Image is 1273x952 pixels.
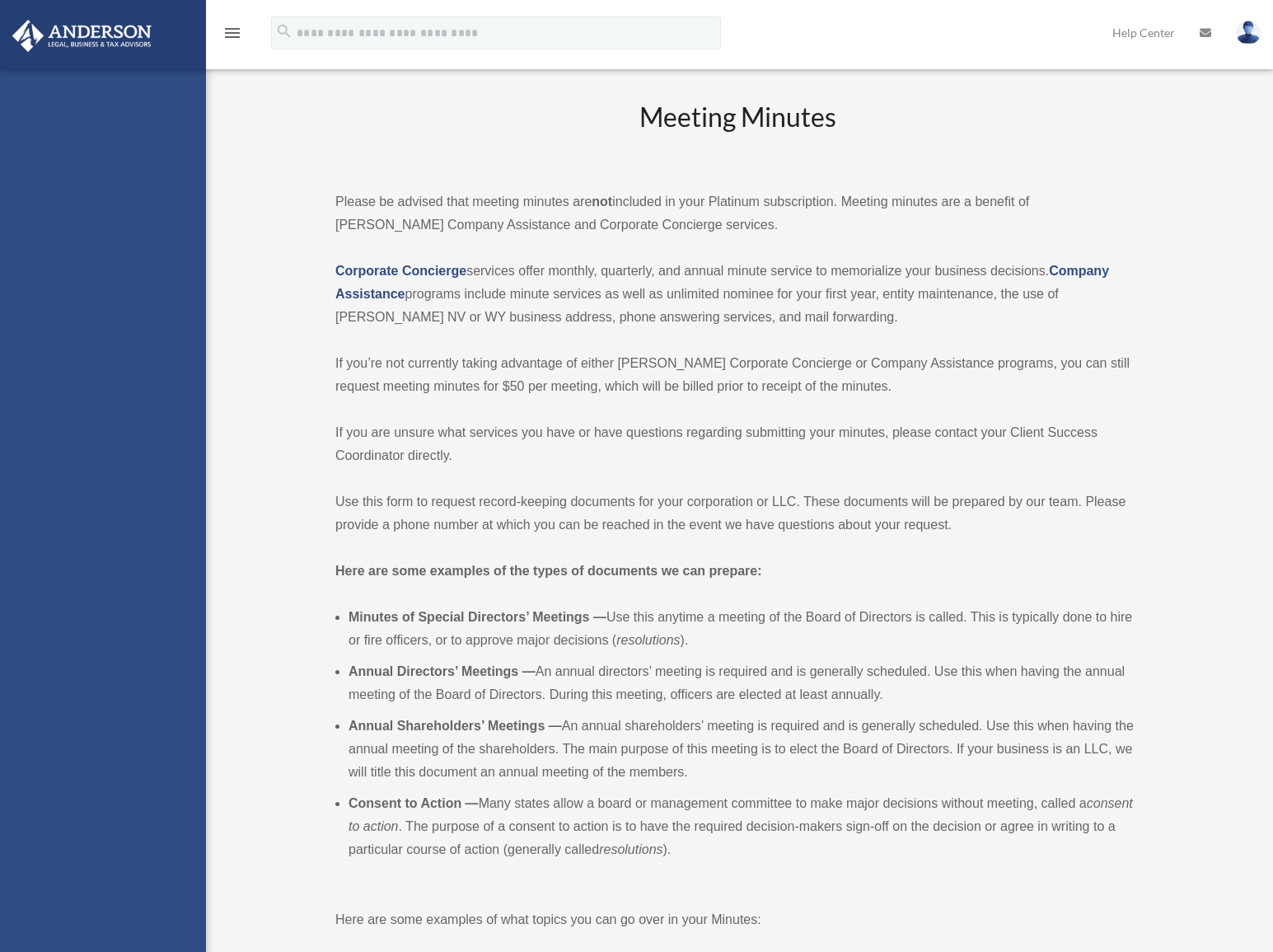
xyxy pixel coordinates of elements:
[349,606,1140,652] li: Use this anytime a meeting of the Board of Directors is called. This is typically done to hire or...
[275,22,293,40] i: search
[222,23,242,43] i: menu
[335,908,1140,931] p: Here are some examples of what topics you can go over in your Minutes:
[1236,21,1261,45] img: User Pic
[363,819,399,833] em: action
[335,564,762,578] strong: Here are some examples of the types of documents we can prepare:
[349,796,479,810] b: Consent to Action —
[335,490,1140,537] p: Use this form to request record-keeping documents for your corporation or LLC. These documents wi...
[349,664,536,678] b: Annual Directors’ Meetings —
[335,352,1140,398] p: If you’re not currently taking advantage of either [PERSON_NAME] Corporate Concierge or Company A...
[335,264,466,278] a: Corporate Concierge
[599,842,662,856] em: resolutions
[349,715,1140,784] li: An annual shareholders’ meeting is required and is generally scheduled. Use this when having the ...
[349,719,562,733] b: Annual Shareholders’ Meetings —
[349,796,1133,833] em: consent to
[7,20,157,52] img: Anderson Advisors Platinum Portal
[349,792,1140,861] li: Many states allow a board or management committee to make major decisions without meeting, called...
[335,190,1140,237] p: Please be advised that meeting minutes are included in your Platinum subscription. Meeting minute...
[222,29,242,43] a: menu
[349,660,1140,706] li: An annual directors’ meeting is required and is generally scheduled. Use this when having the ann...
[349,610,606,624] b: Minutes of Special Directors’ Meetings —
[335,260,1140,329] p: services offer monthly, quarterly, and annual minute service to memorialize your business decisio...
[335,99,1140,167] h2: Meeting Minutes
[592,195,612,209] strong: not
[335,421,1140,467] p: If you are unsure what services you have or have questions regarding submitting your minutes, ple...
[616,633,680,647] em: resolutions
